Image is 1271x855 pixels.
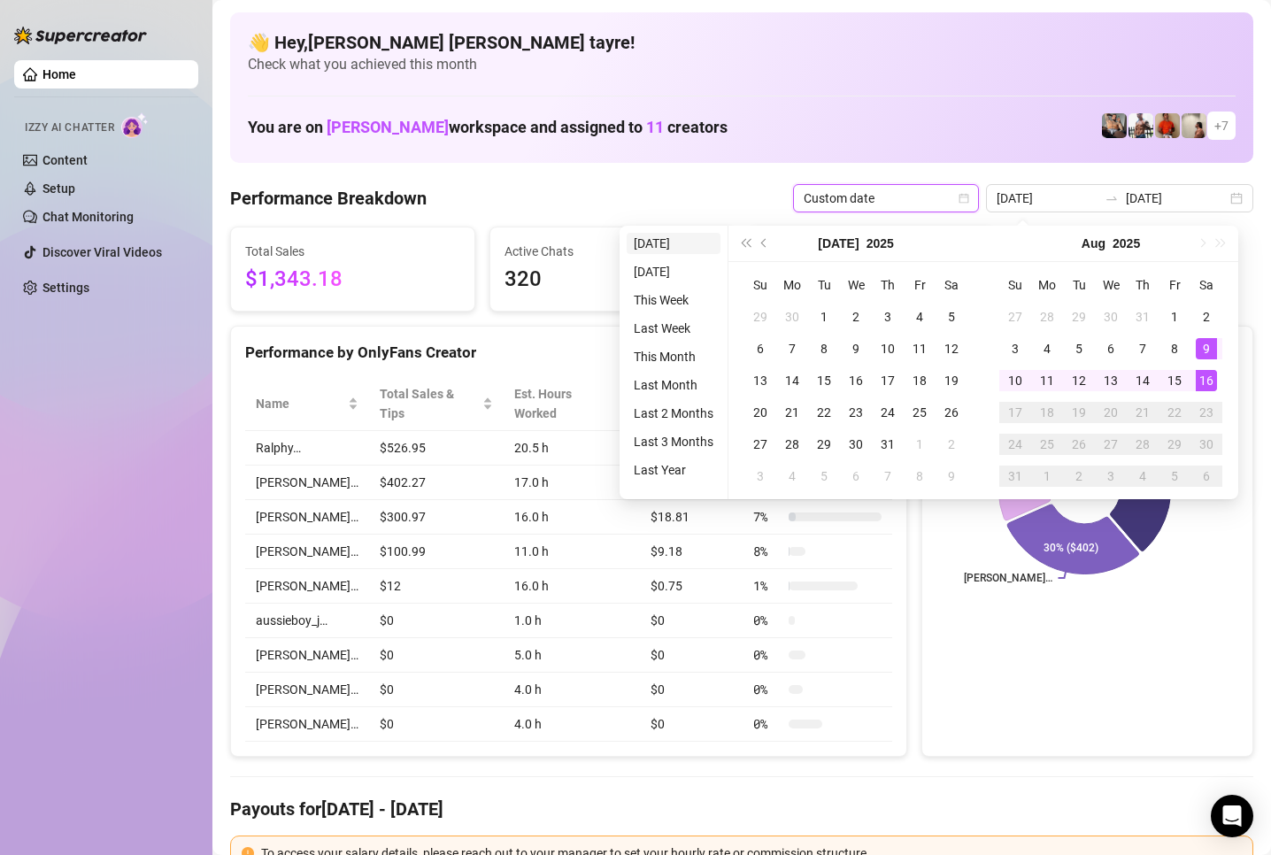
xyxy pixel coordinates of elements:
[999,460,1031,492] td: 2025-08-31
[1159,460,1190,492] td: 2025-09-05
[1068,306,1090,327] div: 29
[1159,269,1190,301] th: Fr
[753,680,782,699] span: 0 %
[867,226,894,261] button: Choose a year
[1063,397,1095,428] td: 2025-08-19
[877,402,898,423] div: 24
[776,428,808,460] td: 2025-07-28
[776,365,808,397] td: 2025-07-14
[936,460,967,492] td: 2025-08-09
[1164,466,1185,487] div: 5
[845,402,867,423] div: 23
[1036,370,1058,391] div: 11
[1159,365,1190,397] td: 2025-08-15
[1031,460,1063,492] td: 2025-09-01
[1190,301,1222,333] td: 2025-08-02
[1031,365,1063,397] td: 2025-08-11
[627,431,720,452] li: Last 3 Months
[369,431,504,466] td: $526.95
[813,306,835,327] div: 1
[1164,402,1185,423] div: 22
[1127,333,1159,365] td: 2025-08-07
[369,638,504,673] td: $0
[813,402,835,423] div: 22
[845,338,867,359] div: 9
[369,604,504,638] td: $0
[42,281,89,295] a: Settings
[753,542,782,561] span: 8 %
[504,604,640,638] td: 1.0 h
[1063,333,1095,365] td: 2025-08-05
[1095,428,1127,460] td: 2025-08-27
[965,572,1053,584] text: [PERSON_NAME]…
[1127,460,1159,492] td: 2025-09-04
[1128,113,1153,138] img: JUSTIN
[1196,370,1217,391] div: 16
[845,370,867,391] div: 16
[936,365,967,397] td: 2025-07-19
[782,434,803,455] div: 28
[1036,434,1058,455] div: 25
[840,301,872,333] td: 2025-07-02
[640,535,743,569] td: $9.18
[1031,397,1063,428] td: 2025-08-18
[369,377,504,431] th: Total Sales & Tips
[627,233,720,254] li: [DATE]
[245,535,369,569] td: [PERSON_NAME]…
[627,318,720,339] li: Last Week
[248,55,1236,74] span: Check what you achieved this month
[42,181,75,196] a: Setup
[505,263,720,297] span: 320
[999,428,1031,460] td: 2025-08-24
[1164,338,1185,359] div: 8
[504,707,640,742] td: 4.0 h
[369,569,504,604] td: $12
[904,301,936,333] td: 2025-07-04
[813,434,835,455] div: 29
[1190,365,1222,397] td: 2025-08-16
[1031,333,1063,365] td: 2025-08-04
[245,638,369,673] td: [PERSON_NAME]…
[1095,269,1127,301] th: We
[640,673,743,707] td: $0
[1196,402,1217,423] div: 23
[1100,370,1121,391] div: 13
[872,333,904,365] td: 2025-07-10
[1068,402,1090,423] div: 19
[808,397,840,428] td: 2025-07-22
[1063,301,1095,333] td: 2025-07-29
[245,431,369,466] td: Ralphy…
[1095,397,1127,428] td: 2025-08-20
[1196,434,1217,455] div: 30
[1164,370,1185,391] div: 15
[504,569,640,604] td: 16.0 h
[872,365,904,397] td: 2025-07-17
[640,707,743,742] td: $0
[1100,306,1121,327] div: 30
[369,535,504,569] td: $100.99
[627,346,720,367] li: This Month
[776,397,808,428] td: 2025-07-21
[1095,460,1127,492] td: 2025-09-03
[245,341,892,365] div: Performance by OnlyFans Creator
[14,27,147,44] img: logo-BBDzfeDw.svg
[845,434,867,455] div: 30
[936,333,967,365] td: 2025-07-12
[1132,466,1153,487] div: 4
[782,370,803,391] div: 14
[872,460,904,492] td: 2025-08-07
[1127,428,1159,460] td: 2025-08-28
[1190,428,1222,460] td: 2025-08-30
[936,428,967,460] td: 2025-08-02
[1068,338,1090,359] div: 5
[504,638,640,673] td: 5.0 h
[877,370,898,391] div: 17
[1211,795,1253,837] div: Open Intercom Messenger
[1164,434,1185,455] div: 29
[1113,226,1140,261] button: Choose a year
[872,428,904,460] td: 2025-07-31
[627,261,720,282] li: [DATE]
[877,434,898,455] div: 31
[1105,191,1119,205] span: swap-right
[1132,338,1153,359] div: 7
